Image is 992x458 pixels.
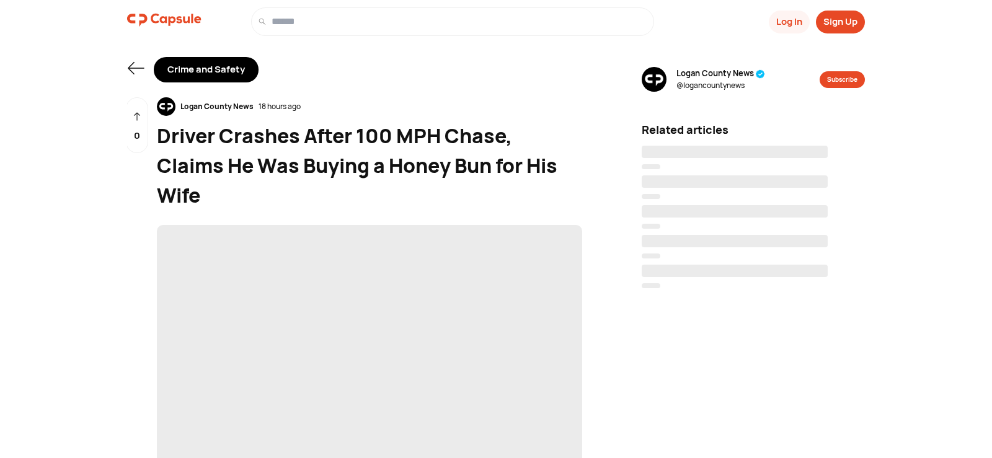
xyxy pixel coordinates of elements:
[154,57,259,82] div: Crime and Safety
[676,68,765,80] span: Logan County News
[676,80,765,91] span: @ logancountynews
[127,7,201,36] a: logo
[642,121,865,138] div: Related articles
[175,101,259,112] div: Logan County News
[157,97,175,116] img: resizeImage
[642,235,828,247] span: ‌
[642,283,660,288] span: ‌
[769,11,810,33] button: Log In
[642,265,828,277] span: ‌
[816,11,865,33] button: Sign Up
[642,205,828,218] span: ‌
[134,129,140,143] p: 0
[642,67,666,92] img: resizeImage
[642,224,660,229] span: ‌
[756,69,765,79] img: tick
[642,175,828,188] span: ‌
[157,121,582,210] div: Driver Crashes After 100 MPH Chase, Claims He Was Buying a Honey Bun for His Wife
[642,146,828,158] span: ‌
[259,101,301,112] div: 18 hours ago
[642,194,660,199] span: ‌
[642,253,660,258] span: ‌
[642,164,660,169] span: ‌
[127,7,201,32] img: logo
[820,71,865,88] button: Subscribe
